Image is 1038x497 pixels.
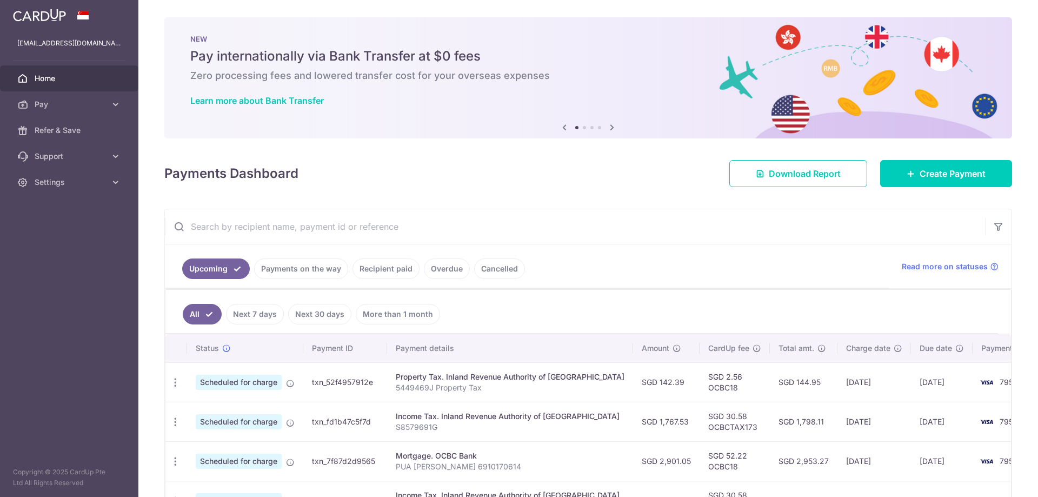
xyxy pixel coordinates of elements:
[35,125,106,136] span: Refer & Save
[837,402,911,441] td: [DATE]
[196,343,219,354] span: Status
[911,441,973,481] td: [DATE]
[190,95,324,106] a: Learn more about Bank Transfer
[356,304,440,324] a: More than 1 month
[17,38,121,49] p: [EMAIL_ADDRESS][DOMAIN_NAME]
[837,362,911,402] td: [DATE]
[880,160,1012,187] a: Create Payment
[396,382,624,393] p: 5449469J Property Tax
[254,259,348,279] a: Payments on the way
[1000,377,1016,387] span: 7951
[303,441,387,481] td: txn_7f87d2d9565
[902,261,999,272] a: Read more on statuses
[396,422,624,433] p: S8579691G
[190,48,986,65] h5: Pay internationally via Bank Transfer at $0 fees
[352,259,420,279] a: Recipient paid
[387,334,633,362] th: Payment details
[1000,417,1016,426] span: 7951
[13,9,66,22] img: CardUp
[729,160,867,187] a: Download Report
[770,441,837,481] td: SGD 2,953.27
[303,402,387,441] td: txn_fd1b47c5f7d
[190,69,986,82] h6: Zero processing fees and lowered transfer cost for your overseas expenses
[911,402,973,441] td: [DATE]
[396,411,624,422] div: Income Tax. Inland Revenue Authority of [GEOGRAPHIC_DATA]
[700,362,770,402] td: SGD 2.56 OCBC18
[164,17,1012,138] img: Bank transfer banner
[196,414,282,429] span: Scheduled for charge
[700,402,770,441] td: SGD 30.58 OCBCTAX173
[35,177,106,188] span: Settings
[190,35,986,43] p: NEW
[165,209,986,244] input: Search by recipient name, payment id or reference
[920,343,952,354] span: Due date
[976,376,997,389] img: Bank Card
[920,167,986,180] span: Create Payment
[769,167,841,180] span: Download Report
[288,304,351,324] a: Next 30 days
[976,455,997,468] img: Bank Card
[226,304,284,324] a: Next 7 days
[633,362,700,402] td: SGD 142.39
[708,343,749,354] span: CardUp fee
[633,402,700,441] td: SGD 1,767.53
[303,334,387,362] th: Payment ID
[35,73,106,84] span: Home
[183,304,222,324] a: All
[424,259,470,279] a: Overdue
[182,259,250,279] a: Upcoming
[396,461,624,472] p: PUA [PERSON_NAME] 6910170614
[196,454,282,469] span: Scheduled for charge
[837,441,911,481] td: [DATE]
[700,441,770,481] td: SGD 52.22 OCBC18
[770,402,837,441] td: SGD 1,798.11
[642,343,669,354] span: Amount
[303,362,387,402] td: txn_52f4957912e
[474,259,525,279] a: Cancelled
[778,343,814,354] span: Total amt.
[911,362,973,402] td: [DATE]
[396,450,624,461] div: Mortgage. OCBC Bank
[164,164,298,183] h4: Payments Dashboard
[35,151,106,162] span: Support
[35,99,106,110] span: Pay
[1000,456,1016,466] span: 7951
[770,362,837,402] td: SGD 144.95
[976,415,997,428] img: Bank Card
[633,441,700,481] td: SGD 2,901.05
[902,261,988,272] span: Read more on statuses
[846,343,890,354] span: Charge date
[396,372,624,382] div: Property Tax. Inland Revenue Authority of [GEOGRAPHIC_DATA]
[196,375,282,390] span: Scheduled for charge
